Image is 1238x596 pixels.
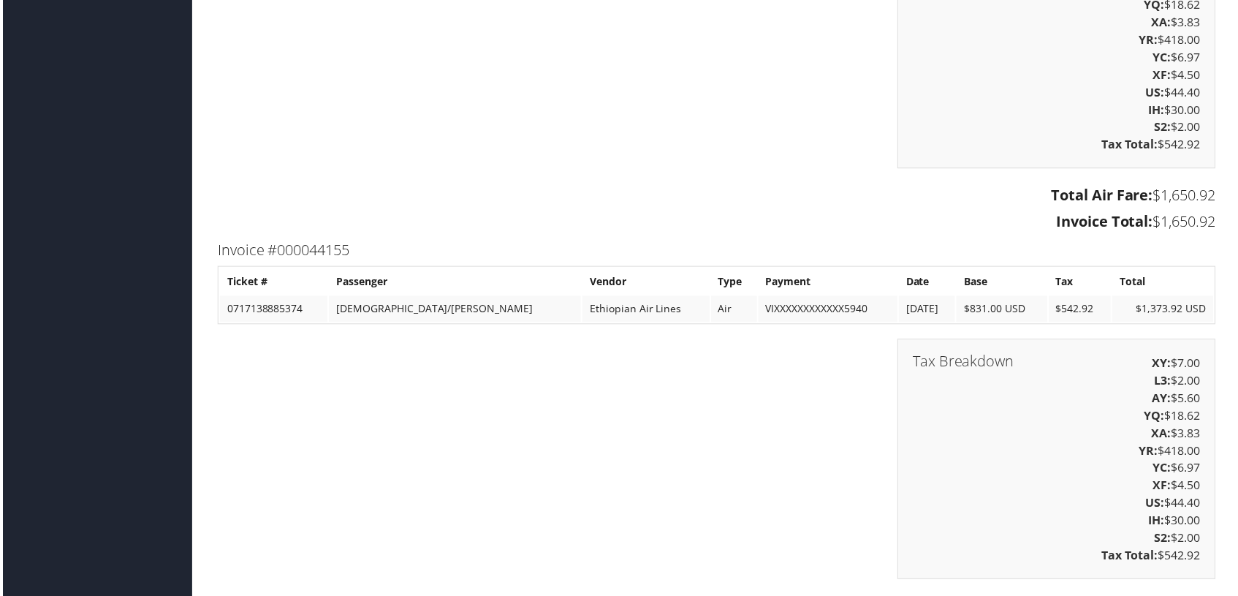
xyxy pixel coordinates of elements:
[216,212,1218,233] h3: $1,650.92
[218,269,326,295] th: Ticket #
[1147,84,1166,100] strong: US:
[1146,409,1166,425] strong: YQ:
[1050,297,1113,323] td: $542.92
[216,186,1218,206] h3: $1,650.92
[216,241,1218,261] h3: Invoice #000044155
[898,340,1218,581] div: $7.00 $2.00 $5.60 $18.62 $3.83 $418.00 $6.97 $4.50 $44.40 $30.00 $2.00 $542.92
[1103,137,1160,153] strong: Tax Total:
[1153,14,1173,30] strong: XA:
[1156,532,1173,548] strong: S2:
[1155,49,1173,65] strong: YC:
[1155,461,1173,478] strong: YC:
[1141,31,1160,48] strong: YR:
[759,269,898,295] th: Payment
[711,297,757,323] td: Air
[900,297,957,323] td: [DATE]
[327,269,580,295] th: Passenger
[1150,102,1166,118] strong: IH:
[900,269,957,295] th: Date
[1156,119,1173,135] strong: S2:
[582,297,709,323] td: Ethiopian Air Lines
[914,355,1015,370] h3: Tax Breakdown
[1114,297,1215,323] td: $1,373.92 USD
[1147,497,1166,513] strong: US:
[1155,479,1173,495] strong: XF:
[1150,514,1166,530] strong: IH:
[582,269,709,295] th: Vendor
[1155,67,1173,83] strong: XF:
[957,269,1048,295] th: Base
[327,297,580,323] td: [DEMOGRAPHIC_DATA]/[PERSON_NAME]
[711,269,757,295] th: Type
[1153,426,1173,442] strong: XA:
[1052,186,1155,205] strong: Total Air Fare:
[1154,356,1173,372] strong: XY:
[218,297,326,323] td: 0717138885374
[759,297,898,323] td: VIXXXXXXXXXXXX5940
[1050,269,1113,295] th: Tax
[1154,391,1173,407] strong: AY:
[1057,212,1155,232] strong: Invoice Total:
[957,297,1048,323] td: $831.00 USD
[1103,549,1160,565] strong: Tax Total:
[1141,444,1160,460] strong: YR:
[1114,269,1215,295] th: Total
[1156,374,1173,390] strong: L3:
